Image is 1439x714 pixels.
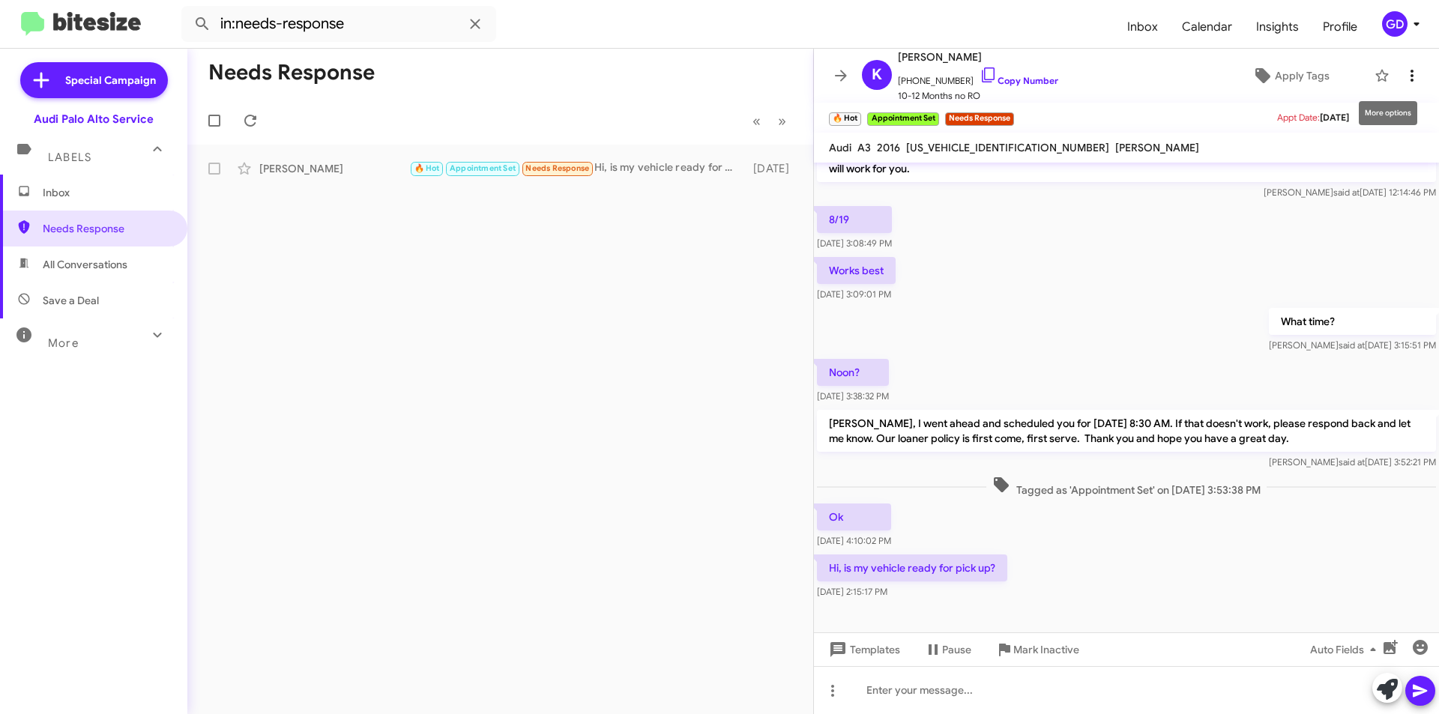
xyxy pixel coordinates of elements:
a: Insights [1244,5,1311,49]
p: Ok [817,503,891,530]
span: Appointment Set [450,163,516,173]
a: Special Campaign [20,62,168,98]
button: Auto Fields [1298,636,1394,663]
button: Pause [912,636,983,663]
span: » [778,112,786,130]
button: GD [1369,11,1423,37]
nav: Page navigation example [744,106,795,136]
p: Noon? [817,359,889,386]
a: Profile [1311,5,1369,49]
span: [DATE] 3:08:49 PM [817,238,892,249]
span: said at [1339,456,1365,468]
span: [DATE] 2:15:17 PM [817,586,887,597]
span: Audi [829,141,851,154]
span: 🔥 Hot [414,163,440,173]
span: 10-12 Months no RO [898,88,1058,103]
h1: Needs Response [208,61,375,85]
span: [PHONE_NUMBER] [898,66,1058,88]
span: [PERSON_NAME] [1115,141,1199,154]
div: [DATE] [746,161,801,176]
span: [DATE] 3:09:01 PM [817,288,891,300]
span: [US_VEHICLE_IDENTIFICATION_NUMBER] [906,141,1109,154]
span: Needs Response [525,163,589,173]
span: [PERSON_NAME] [DATE] 3:52:21 PM [1269,456,1436,468]
span: Pause [942,636,971,663]
p: What time? [1269,308,1436,335]
span: K [872,63,882,87]
span: Special Campaign [65,73,156,88]
span: All Conversations [43,257,127,272]
div: More options [1359,101,1417,125]
a: Calendar [1170,5,1244,49]
span: « [752,112,761,130]
span: Tagged as 'Appointment Set' on [DATE] 3:53:38 PM [986,476,1267,497]
span: Templates [826,636,900,663]
span: [PERSON_NAME] [DATE] 3:15:51 PM [1269,339,1436,351]
span: [PERSON_NAME] [DATE] 12:14:46 PM [1264,187,1436,198]
span: A3 [857,141,871,154]
button: Previous [743,106,770,136]
span: Needs Response [43,221,170,236]
p: [PERSON_NAME], I went ahead and scheduled you for [DATE] 8:30 AM. If that doesn't work, please re... [817,410,1436,452]
a: Inbox [1115,5,1170,49]
button: Apply Tags [1213,62,1367,89]
p: 8/19 [817,206,892,233]
button: Templates [814,636,912,663]
span: Save a Deal [43,293,99,308]
span: Apply Tags [1275,62,1330,89]
span: Auto Fields [1310,636,1382,663]
small: Appointment Set [867,112,938,126]
span: said at [1339,339,1365,351]
span: 2016 [877,141,900,154]
span: [DATE] [1320,112,1349,123]
button: Next [769,106,795,136]
span: More [48,336,79,350]
p: Hi, is my vehicle ready for pick up? [817,554,1007,581]
p: Works best [817,257,896,284]
div: Audi Palo Alto Service [34,112,154,127]
span: Appt Date: [1277,112,1320,123]
span: Mark Inactive [1013,636,1079,663]
div: Hi, is my vehicle ready for pick up? [409,160,746,177]
button: Mark Inactive [983,636,1091,663]
a: Copy Number [980,75,1058,86]
span: [PERSON_NAME] [898,48,1058,66]
div: GD [1382,11,1408,37]
span: Labels [48,151,91,164]
small: Needs Response [945,112,1014,126]
div: [PERSON_NAME] [259,161,409,176]
input: Search [181,6,496,42]
span: [DATE] 3:38:32 PM [817,390,889,402]
small: 🔥 Hot [829,112,861,126]
span: [DATE] 4:10:02 PM [817,535,891,546]
span: said at [1333,187,1360,198]
span: Inbox [43,185,170,200]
